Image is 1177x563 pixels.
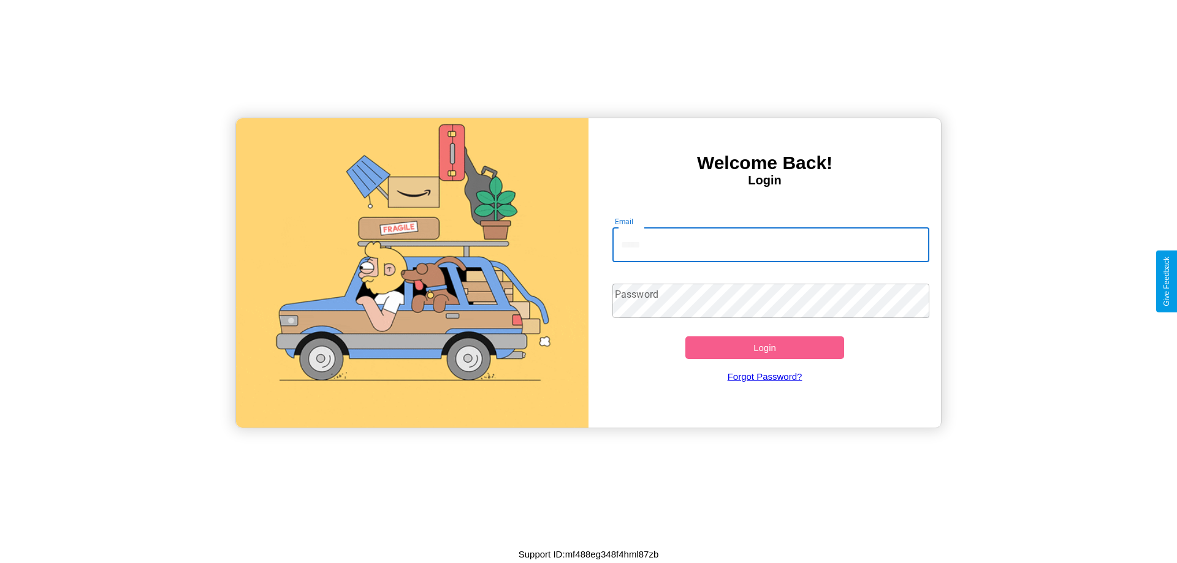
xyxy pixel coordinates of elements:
img: gif [236,118,588,428]
p: Support ID: mf488eg348f4hml87zb [519,546,658,562]
h3: Welcome Back! [588,153,941,173]
a: Forgot Password? [606,359,924,394]
label: Email [615,216,634,227]
div: Give Feedback [1162,257,1171,306]
button: Login [685,336,844,359]
h4: Login [588,173,941,187]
